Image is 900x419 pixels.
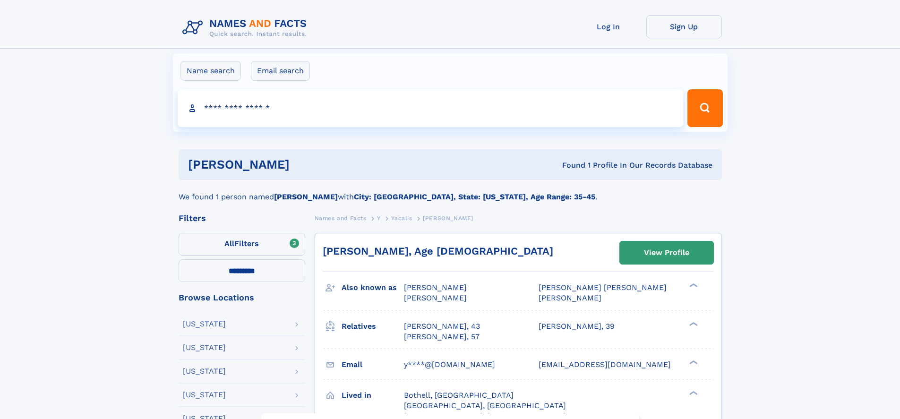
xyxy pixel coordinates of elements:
div: [US_STATE] [183,320,226,328]
label: Email search [251,61,310,81]
a: Sign Up [646,15,722,38]
div: Browse Locations [179,293,305,302]
b: City: [GEOGRAPHIC_DATA], State: [US_STATE], Age Range: 35-45 [354,192,595,201]
span: [PERSON_NAME] [404,283,467,292]
a: Log In [571,15,646,38]
label: Filters [179,233,305,256]
h3: Email [342,357,404,373]
div: [US_STATE] [183,344,226,351]
a: Y [377,212,381,224]
input: search input [178,89,684,127]
a: [PERSON_NAME], 57 [404,332,480,342]
span: [EMAIL_ADDRESS][DOMAIN_NAME] [539,360,671,369]
div: [US_STATE] [183,368,226,375]
div: View Profile [644,242,689,264]
div: ❯ [687,390,698,396]
span: [PERSON_NAME] [PERSON_NAME] [539,283,667,292]
div: ❯ [687,359,698,365]
h3: Relatives [342,318,404,334]
a: Yacalis [391,212,412,224]
span: All [224,239,234,248]
div: ❯ [687,321,698,327]
span: [PERSON_NAME] [423,215,473,222]
div: [US_STATE] [183,391,226,399]
div: ❯ [687,282,698,289]
h1: [PERSON_NAME] [188,159,426,171]
span: Y [377,215,381,222]
span: Yacalis [391,215,412,222]
div: Found 1 Profile In Our Records Database [426,160,712,171]
a: [PERSON_NAME], Age [DEMOGRAPHIC_DATA] [323,245,553,257]
a: [PERSON_NAME], 43 [404,321,480,332]
span: [PERSON_NAME] [404,293,467,302]
a: View Profile [620,241,713,264]
span: [GEOGRAPHIC_DATA], [GEOGRAPHIC_DATA] [404,401,566,410]
a: [PERSON_NAME], 39 [539,321,615,332]
label: Name search [180,61,241,81]
span: Bothell, [GEOGRAPHIC_DATA] [404,391,514,400]
div: We found 1 person named with . [179,180,722,203]
a: Names and Facts [315,212,367,224]
b: [PERSON_NAME] [274,192,338,201]
h3: Lived in [342,387,404,403]
span: [PERSON_NAME] [539,293,601,302]
div: Filters [179,214,305,222]
img: Logo Names and Facts [179,15,315,41]
button: Search Button [687,89,722,127]
h3: Also known as [342,280,404,296]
